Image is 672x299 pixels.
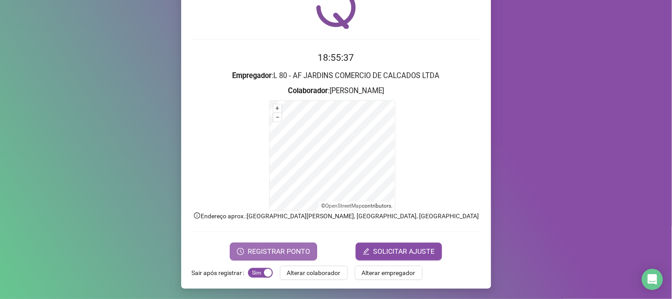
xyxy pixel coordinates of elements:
[355,266,423,280] button: Alterar empregador
[288,87,328,95] strong: Colaborador
[233,71,272,80] strong: Empregador
[192,266,248,280] label: Sair após registrar
[362,268,416,278] span: Alterar empregador
[356,243,442,260] button: editSOLICITAR AJUSTE
[230,243,317,260] button: REGISTRAR PONTO
[373,246,435,257] span: SOLICITAR AJUSTE
[192,85,481,97] h3: : [PERSON_NAME]
[318,52,354,63] time: 18:55:37
[280,266,348,280] button: Alterar colaborador
[237,248,244,255] span: clock-circle
[321,203,392,209] li: © contributors.
[248,246,310,257] span: REGISTRAR PONTO
[363,248,370,255] span: edit
[273,104,282,113] button: +
[325,203,362,209] a: OpenStreetMap
[642,269,663,290] div: Open Intercom Messenger
[192,70,481,82] h3: : L 80 - AF JARDINS COMERCIO DE CALCADOS LTDA
[287,268,341,278] span: Alterar colaborador
[193,212,201,220] span: info-circle
[192,211,481,221] p: Endereço aprox. : [GEOGRAPHIC_DATA][PERSON_NAME], [GEOGRAPHIC_DATA], [GEOGRAPHIC_DATA]
[273,113,282,122] button: –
